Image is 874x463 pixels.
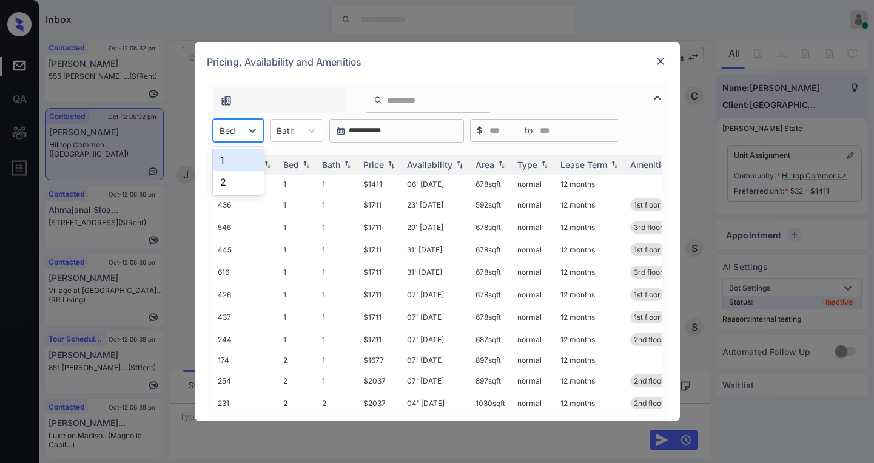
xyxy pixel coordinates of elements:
[213,392,278,414] td: 231
[634,245,661,254] span: 1st floor
[556,238,625,261] td: 12 months
[471,283,513,306] td: 678 sqft
[608,161,620,169] img: sorting
[556,194,625,216] td: 12 months
[317,175,358,194] td: 1
[278,216,317,238] td: 1
[261,161,274,169] img: sorting
[283,160,299,170] div: Bed
[654,55,667,67] img: close
[634,200,661,209] span: 1st floor
[513,283,556,306] td: normal
[358,238,402,261] td: $1711
[213,351,278,370] td: 174
[496,161,508,169] img: sorting
[517,160,537,170] div: Type
[513,216,556,238] td: normal
[471,328,513,351] td: 687 sqft
[213,306,278,328] td: 437
[385,161,397,169] img: sorting
[278,283,317,306] td: 1
[513,194,556,216] td: normal
[317,261,358,283] td: 1
[213,328,278,351] td: 244
[513,370,556,392] td: normal
[358,283,402,306] td: $1711
[634,399,664,408] span: 2nd floor
[556,392,625,414] td: 12 months
[634,268,663,277] span: 3rd floor
[471,194,513,216] td: 592 sqft
[556,328,625,351] td: 12 months
[358,194,402,216] td: $1711
[358,216,402,238] td: $1711
[471,216,513,238] td: 678 sqft
[513,351,556,370] td: normal
[402,370,471,392] td: 07' [DATE]
[341,161,354,169] img: sorting
[471,238,513,261] td: 678 sqft
[513,238,556,261] td: normal
[317,328,358,351] td: 1
[213,238,278,261] td: 445
[374,95,383,106] img: icon-zuma
[556,175,625,194] td: 12 months
[556,370,625,392] td: 12 months
[454,161,466,169] img: sorting
[402,216,471,238] td: 29' [DATE]
[634,290,661,299] span: 1st floor
[213,194,278,216] td: 436
[471,392,513,414] td: 1030 sqft
[513,175,556,194] td: normal
[322,160,340,170] div: Bath
[471,351,513,370] td: 897 sqft
[213,149,264,171] div: 1
[317,194,358,216] td: 1
[556,351,625,370] td: 12 months
[560,160,607,170] div: Lease Term
[471,370,513,392] td: 897 sqft
[363,160,384,170] div: Price
[402,328,471,351] td: 07' [DATE]
[556,306,625,328] td: 12 months
[278,261,317,283] td: 1
[407,160,452,170] div: Availability
[278,351,317,370] td: 2
[525,124,533,137] span: to
[634,313,661,322] span: 1st floor
[317,283,358,306] td: 1
[278,306,317,328] td: 1
[195,42,680,82] div: Pricing, Availability and Amenities
[278,194,317,216] td: 1
[317,392,358,414] td: 2
[650,90,665,105] img: icon-zuma
[402,392,471,414] td: 04' [DATE]
[402,261,471,283] td: 31' [DATE]
[634,223,663,232] span: 3rd floor
[477,124,482,137] span: $
[358,175,402,194] td: $1411
[317,370,358,392] td: 1
[402,175,471,194] td: 06' [DATE]
[317,351,358,370] td: 1
[213,370,278,392] td: 254
[358,328,402,351] td: $1711
[358,370,402,392] td: $2037
[513,306,556,328] td: normal
[630,160,671,170] div: Amenities
[471,175,513,194] td: 678 sqft
[513,328,556,351] td: normal
[556,283,625,306] td: 12 months
[513,261,556,283] td: normal
[358,392,402,414] td: $2037
[634,335,664,344] span: 2nd floor
[402,194,471,216] td: 23' [DATE]
[402,306,471,328] td: 07' [DATE]
[358,306,402,328] td: $1711
[213,261,278,283] td: 616
[513,392,556,414] td: normal
[556,216,625,238] td: 12 months
[358,261,402,283] td: $1711
[213,216,278,238] td: 546
[539,161,551,169] img: sorting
